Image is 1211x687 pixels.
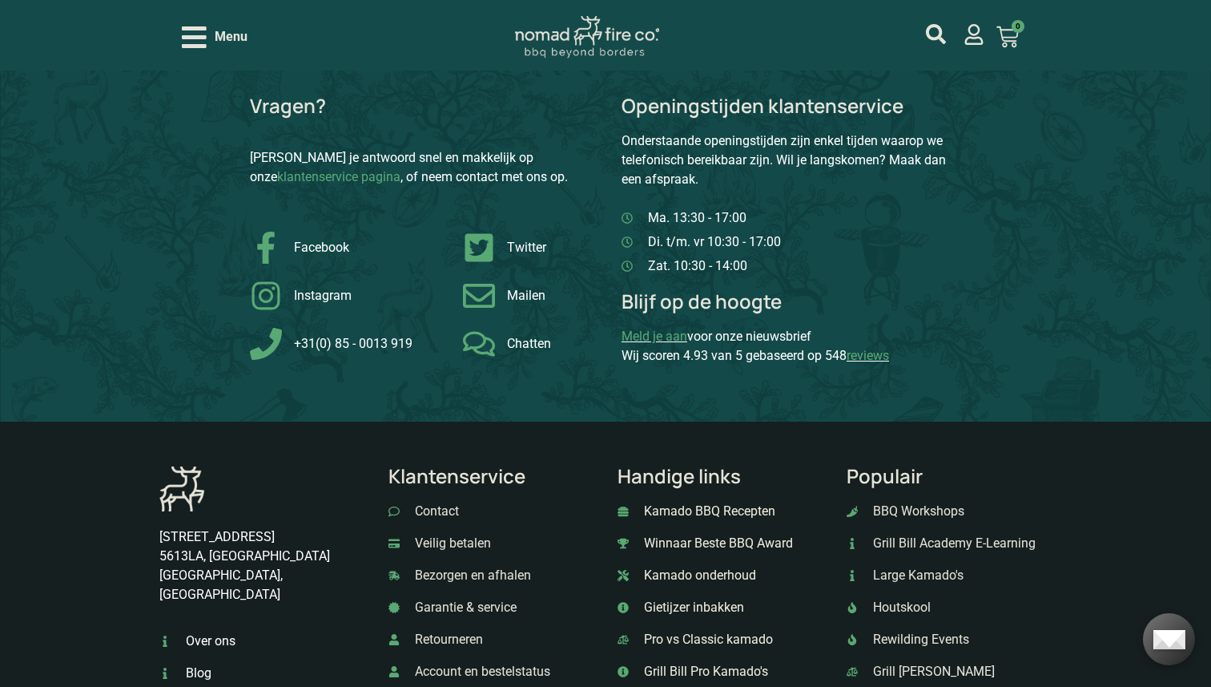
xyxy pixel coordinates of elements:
a: Grill Bill Blog [159,664,364,683]
p: voor onze nieuwsbrief Wij scoren 4.93 van 5 gebaseerd op 548 [622,327,961,366]
span: Ma. 13:30 - 17:00 [644,208,746,228]
span: Twitter [503,238,546,257]
p: [STREET_ADDRESS] 5613LA, [GEOGRAPHIC_DATA] [GEOGRAPHIC_DATA], [GEOGRAPHIC_DATA] [159,527,364,604]
span: Grill Bill Academy E-Learning [869,534,1036,553]
span: Instagram [290,286,352,305]
p: Handige links [618,467,823,486]
a: Pro vs Classic kamado [618,630,823,649]
span: 0 [1012,20,1024,33]
span: Pro vs Classic kamado [640,630,773,649]
img: Nomad Logo [515,16,659,59]
span: Account en bestelstatus [411,662,550,681]
a: Grill Bill Contact [463,280,581,312]
span: Facebook [290,238,349,257]
a: gietijzer inbakken [618,598,823,617]
span: Rewilding Events [869,630,969,649]
a: mijn account [964,24,984,45]
p: Klantenservice [388,467,593,486]
span: BBQ Workshops [869,502,964,521]
a: Grill Bill Over ons [159,632,364,651]
span: Blog [182,664,211,683]
span: Kamado onderhoud [640,566,756,585]
span: Gietijzer inbakken [640,598,744,617]
a: account en bestelstatus [388,662,593,681]
a: Grill Bill Telefoon [250,328,447,360]
p: Populair [847,467,1052,486]
p: Onderstaande openingstijden zijn enkel tijden waarop we telefonisch bereikbaar zijn. Wil je langs... [622,131,961,189]
a: bbq workshop [847,502,1052,521]
a: Grill Bill Chat [463,328,581,360]
a: Houtskool BBQ [847,598,1052,617]
a: kamado recepten [618,502,823,521]
span: +31(0) 85 - 0013 919 [290,334,412,354]
a: Onze betaalmethodes [388,534,593,553]
span: Large Kamado's [869,566,964,585]
p: Openingstijden klantenservice [622,96,961,115]
a: klantenservice pagina [277,169,400,184]
a: kamado onderhoud [618,566,823,585]
span: Veilig betalen [411,534,491,553]
span: Grill Bill Pro Kamado's [640,662,768,681]
span: Chatten [503,334,551,354]
a: Grill Bill Instagram [250,280,447,312]
span: Mailen [503,286,545,305]
span: Menu [215,27,247,46]
a: Retourneren [388,630,593,649]
a: Meld je aan [622,329,687,344]
span: Di. t/m. vr 10:30 - 17:00 [644,232,781,252]
a: Grill Bill Twitter [463,232,581,264]
span: Garantie & service [411,598,517,617]
span: Retourneren [411,630,483,649]
p: [PERSON_NAME] je antwoord snel en makkelijk op onze , of neem contact met ons op. [250,148,589,187]
span: Zat. 10:30 - 14:00 [644,257,747,276]
a: Pro kamado [618,662,823,681]
a: bbq cursus [847,534,1052,553]
a: garantie en service [388,598,593,617]
a: large kamado [847,566,1052,585]
p: Vragen? [250,96,326,115]
a: mijn account [926,24,946,44]
a: Bezorgen een afhalen [388,566,593,585]
span: Grill [PERSON_NAME] [869,662,995,681]
span: Bezorgen en afhalen [411,566,531,585]
span: Houtskool [869,598,931,617]
div: Open/Close Menu [182,23,247,51]
a: Neem contact op [388,502,593,521]
a: beste bbq [618,534,823,553]
a: 0 [977,16,1038,58]
span: Contact [411,502,459,521]
a: Grill Bill Facebook [250,232,447,264]
span: Over ons [182,632,235,651]
p: Blijf op de hoogte [622,292,961,311]
span: Kamado BBQ Recepten [640,502,775,521]
span: Winnaar Beste BBQ Award [640,534,793,553]
a: reviews [847,348,889,363]
a: Grill Bill Merchandise [847,662,1052,681]
a: rewilding events [847,630,1052,649]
